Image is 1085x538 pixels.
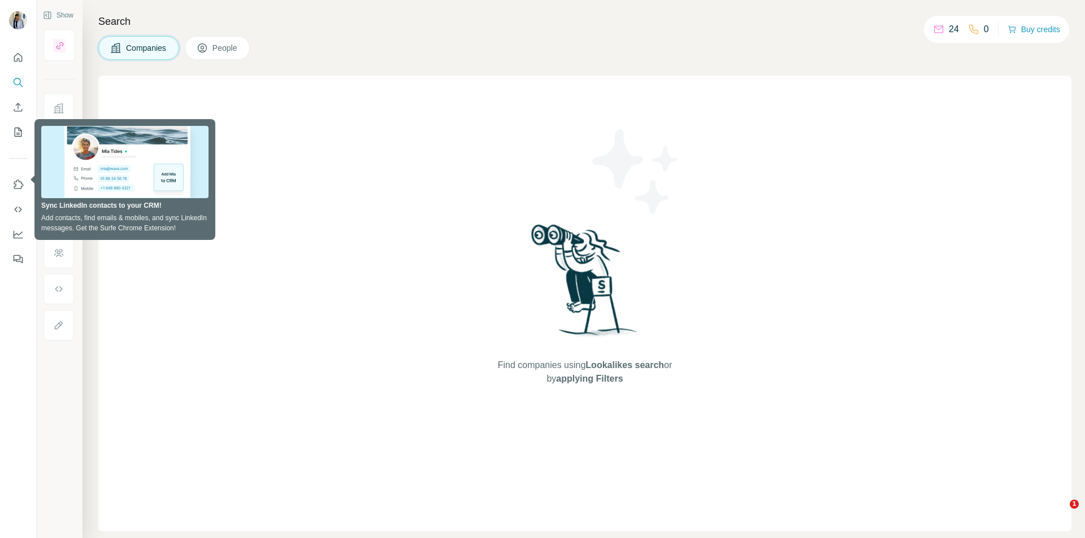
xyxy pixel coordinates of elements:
button: Use Surfe API [9,199,27,220]
button: Enrich CSV [9,97,27,117]
h4: Search [98,14,1071,29]
span: Lookalikes search [585,360,664,370]
span: Find companies using or by [494,358,675,386]
p: 0 [984,23,989,36]
span: People [212,42,238,54]
span: 1 [1070,500,1079,509]
button: Use Surfe on LinkedIn [9,174,27,195]
button: My lists [9,122,27,142]
img: Surfe Illustration - Woman searching with binoculars [526,221,644,347]
button: Show [35,7,81,24]
img: Surfe Illustration - Stars [585,121,687,222]
button: Search [9,72,27,93]
p: 24 [949,23,959,36]
img: Avatar [9,11,27,29]
button: Quick start [9,47,27,68]
button: Buy credits [1008,21,1060,37]
button: Dashboard [9,224,27,244]
span: Companies [126,42,167,54]
button: Feedback [9,249,27,269]
iframe: Intercom live chat [1047,500,1074,527]
span: applying Filters [556,374,623,383]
